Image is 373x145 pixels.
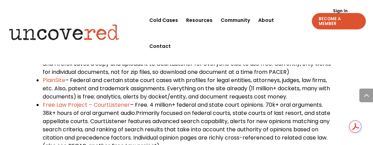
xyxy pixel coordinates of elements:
[221,7,250,33] a: Community
[43,76,330,101] span: – Federal and certain state court cases with profiles for legal entities, attorneys, judges, law ...
[4,20,125,44] img: Uncovered logo
[186,7,212,33] a: Resources
[149,7,178,33] a: Cold Cases
[258,7,274,33] a: About
[329,9,351,13] a: Sign In
[149,33,171,59] a: Contact
[43,101,130,109] a: Free Law Project – CourtListener
[43,76,65,84] a: PlainSite
[43,101,323,117] span: – Free. 4 million+ federal and state court opinions. 70k+ oral arguments. 38k+ hours of oral argu...
[312,13,366,29] a: BECOME A MEMBER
